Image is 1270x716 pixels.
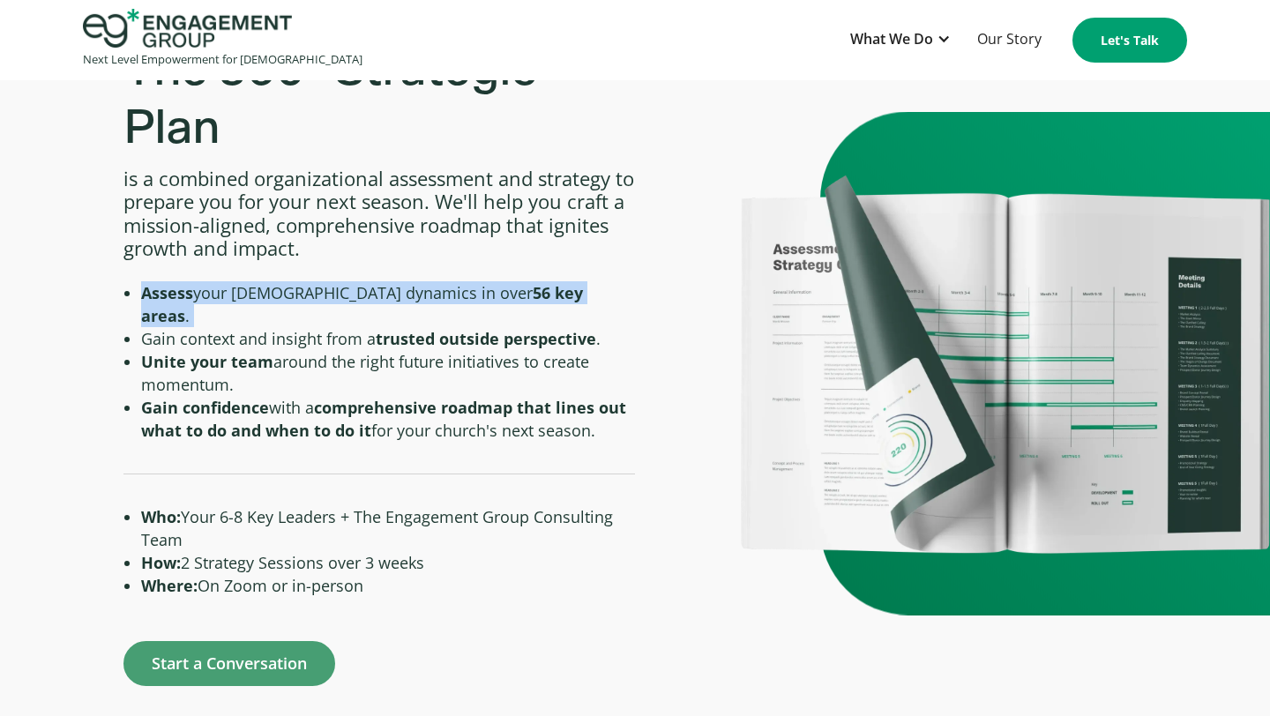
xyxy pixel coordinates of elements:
li: Gain context and insight from a . [141,327,635,350]
strong: Assess [141,282,193,303]
img: A printed document showcasing a plan that covers a full 360 degree assessment in 56 key areas of ... [741,174,1270,554]
li: 2 Strategy Sessions over 3 weeks [141,551,635,574]
div: What We Do [850,27,933,51]
strong: How: [141,552,181,573]
span: Phone number [387,144,488,163]
strong: comprehensive roadmap that lines out what to do and when to do it [141,397,626,441]
h3: The 360° Strategic Plan [123,41,635,158]
strong: trusted outside perspective [376,328,596,349]
li: Your 6-8 Key Leaders + The Engagement Group Consulting Team [141,505,635,551]
a: home [83,9,362,71]
p: is a combined organizational assessment and strategy to prepare you for your next season. We'll h... [123,167,635,260]
strong: Where: [141,575,198,596]
li: with a for your church's next season. ‍ [141,396,635,465]
li: your [DEMOGRAPHIC_DATA] dynamics in over . [141,281,635,327]
img: Engagement Group Logo Icon [83,9,292,48]
div: What We Do [841,19,960,62]
strong: 56 key areas [141,282,583,326]
div: Next Level Empowerment for [DEMOGRAPHIC_DATA] [83,48,362,71]
strong: Gain confidence [141,397,269,418]
span: Organization [387,71,474,91]
strong: Unite your team [141,351,273,372]
li: around the right future initiatives to create momentum. [141,350,635,396]
a: Start a Conversation [123,641,335,686]
strong: Who: [141,506,181,527]
li: On Zoom or in-person [141,574,635,597]
a: Our Story [968,19,1050,62]
a: Let's Talk [1072,18,1187,63]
